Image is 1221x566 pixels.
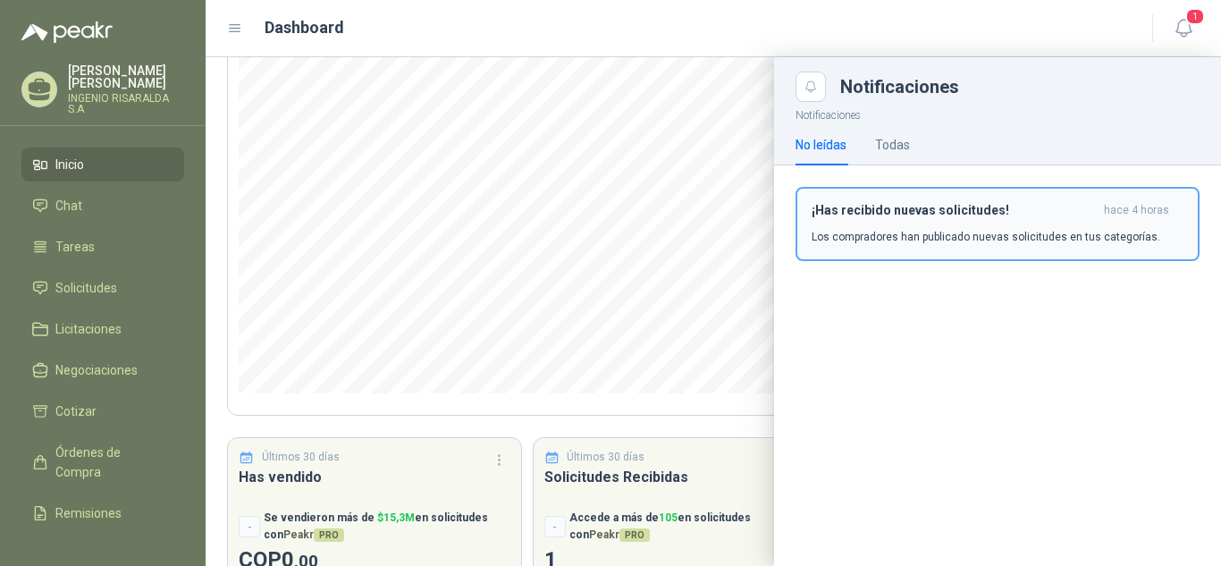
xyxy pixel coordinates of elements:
[21,230,184,264] a: Tareas
[265,15,344,40] h1: Dashboard
[1185,8,1205,25] span: 1
[21,353,184,387] a: Negociaciones
[796,187,1200,261] button: ¡Has recibido nuevas solicitudes!hace 4 horas Los compradores han publicado nuevas solicitudes en...
[21,271,184,305] a: Solicitudes
[55,237,95,257] span: Tareas
[796,135,846,155] div: No leídas
[21,21,113,43] img: Logo peakr
[68,93,184,114] p: INGENIO RISARALDA S.A
[1167,13,1200,45] button: 1
[21,148,184,182] a: Inicio
[21,435,184,489] a: Órdenes de Compra
[21,312,184,346] a: Licitaciones
[21,496,184,530] a: Remisiones
[55,443,167,482] span: Órdenes de Compra
[812,229,1160,245] p: Los compradores han publicado nuevas solicitudes en tus categorías.
[812,203,1097,218] h3: ¡Has recibido nuevas solicitudes!
[21,394,184,428] a: Cotizar
[55,503,122,523] span: Remisiones
[55,155,84,174] span: Inicio
[1104,203,1169,218] span: hace 4 horas
[55,278,117,298] span: Solicitudes
[55,401,97,421] span: Cotizar
[55,360,138,380] span: Negociaciones
[796,72,826,102] button: Close
[68,64,184,89] p: [PERSON_NAME] [PERSON_NAME]
[55,196,82,215] span: Chat
[774,102,1221,124] p: Notificaciones
[21,189,184,223] a: Chat
[840,78,1200,96] div: Notificaciones
[875,135,910,155] div: Todas
[55,319,122,339] span: Licitaciones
